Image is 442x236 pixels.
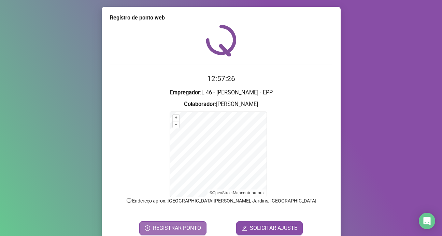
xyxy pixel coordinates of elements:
strong: Colaborador [184,101,215,107]
span: info-circle [126,197,132,204]
h3: : L 46 - [PERSON_NAME] - EPP [110,88,332,97]
span: clock-circle [145,225,150,231]
img: QRPoint [206,25,237,56]
time: 12:57:26 [207,75,235,83]
button: REGISTRAR PONTO [139,221,206,235]
div: Open Intercom Messenger [419,213,435,229]
span: edit [242,225,247,231]
span: REGISTRAR PONTO [153,224,201,232]
span: SOLICITAR AJUSTE [250,224,297,232]
h3: : [PERSON_NAME] [110,100,332,109]
strong: Empregador [170,89,200,96]
a: OpenStreetMap [213,191,241,195]
button: editSOLICITAR AJUSTE [236,221,303,235]
button: + [173,115,179,121]
li: © contributors. [210,191,265,195]
div: Registro de ponto web [110,14,332,22]
p: Endereço aprox. : [GEOGRAPHIC_DATA][PERSON_NAME], Jardins, [GEOGRAPHIC_DATA] [110,197,332,205]
button: – [173,121,179,128]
